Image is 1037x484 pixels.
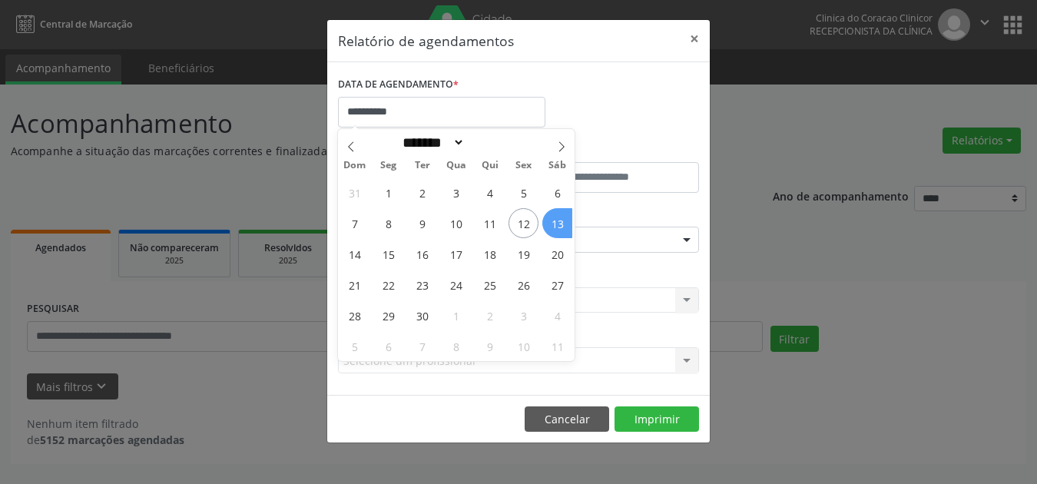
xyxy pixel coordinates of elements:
span: Setembro 3, 2025 [441,177,471,207]
span: Setembro 26, 2025 [509,270,538,300]
span: Outubro 7, 2025 [407,331,437,361]
span: Setembro 12, 2025 [509,208,538,238]
span: Dom [338,161,372,171]
span: Outubro 5, 2025 [340,331,369,361]
span: Seg [372,161,406,171]
button: Cancelar [525,406,609,433]
label: ATÉ [522,138,699,162]
span: Outubro 11, 2025 [542,331,572,361]
span: Outubro 4, 2025 [542,300,572,330]
span: Setembro 19, 2025 [509,239,538,269]
span: Setembro 30, 2025 [407,300,437,330]
span: Setembro 9, 2025 [407,208,437,238]
span: Setembro 17, 2025 [441,239,471,269]
span: Setembro 25, 2025 [475,270,505,300]
span: Sex [507,161,541,171]
span: Setembro 5, 2025 [509,177,538,207]
span: Setembro 18, 2025 [475,239,505,269]
span: Ter [406,161,439,171]
span: Setembro 11, 2025 [475,208,505,238]
span: Outubro 9, 2025 [475,331,505,361]
label: DATA DE AGENDAMENTO [338,73,459,97]
span: Qua [439,161,473,171]
button: Imprimir [615,406,699,433]
span: Setembro 23, 2025 [407,270,437,300]
span: Setembro 21, 2025 [340,270,369,300]
span: Sáb [541,161,575,171]
span: Outubro 8, 2025 [441,331,471,361]
span: Agosto 31, 2025 [340,177,369,207]
span: Outubro 10, 2025 [509,331,538,361]
span: Setembro 28, 2025 [340,300,369,330]
span: Setembro 27, 2025 [542,270,572,300]
span: Outubro 3, 2025 [509,300,538,330]
span: Setembro 16, 2025 [407,239,437,269]
select: Month [397,134,465,151]
span: Setembro 14, 2025 [340,239,369,269]
span: Setembro 13, 2025 [542,208,572,238]
span: Setembro 8, 2025 [373,208,403,238]
span: Outubro 1, 2025 [441,300,471,330]
span: Setembro 15, 2025 [373,239,403,269]
span: Setembro 6, 2025 [542,177,572,207]
span: Outubro 6, 2025 [373,331,403,361]
span: Setembro 2, 2025 [407,177,437,207]
span: Qui [473,161,507,171]
span: Outubro 2, 2025 [475,300,505,330]
span: Setembro 4, 2025 [475,177,505,207]
button: Close [679,20,710,58]
input: Year [465,134,515,151]
h5: Relatório de agendamentos [338,31,514,51]
span: Setembro 10, 2025 [441,208,471,238]
span: Setembro 24, 2025 [441,270,471,300]
span: Setembro 1, 2025 [373,177,403,207]
span: Setembro 7, 2025 [340,208,369,238]
span: Setembro 29, 2025 [373,300,403,330]
span: Setembro 20, 2025 [542,239,572,269]
span: Setembro 22, 2025 [373,270,403,300]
